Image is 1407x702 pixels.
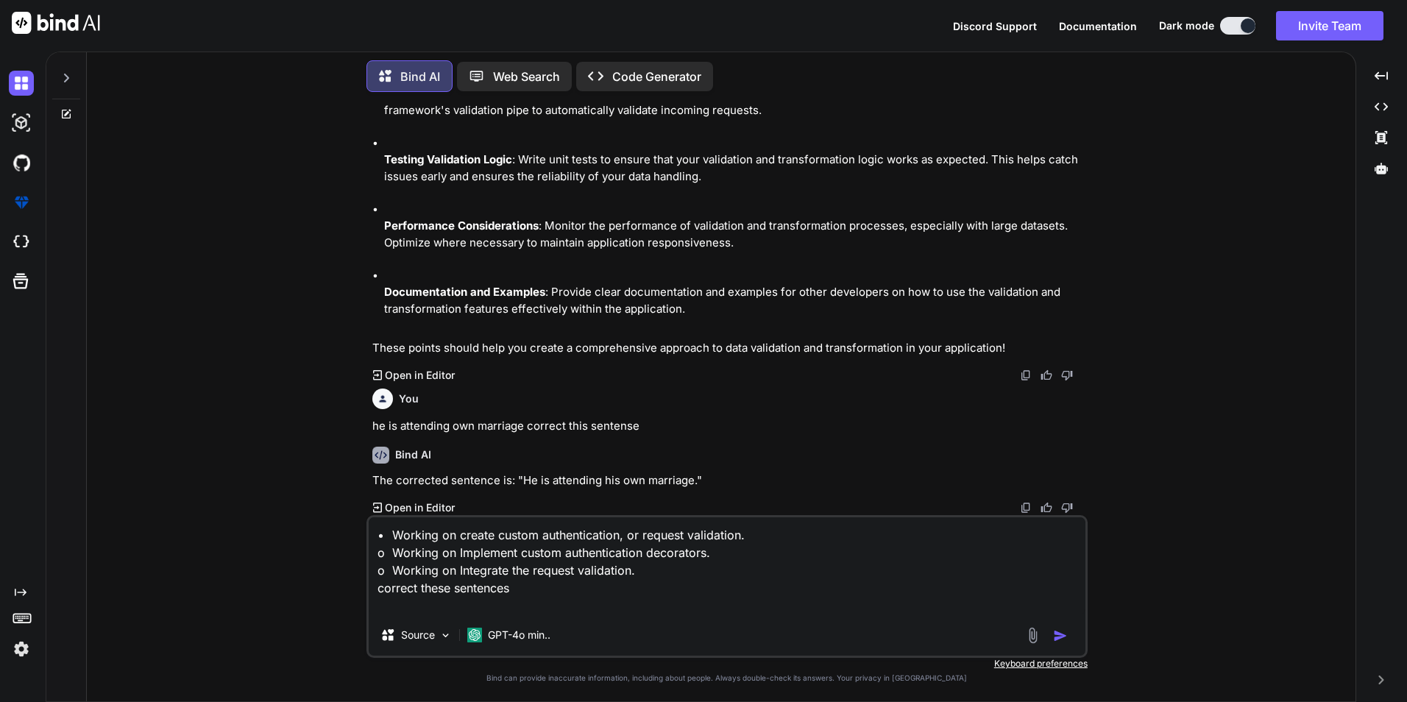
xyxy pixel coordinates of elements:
[384,152,1085,185] p: : Write unit tests to ensure that your validation and transformation logic works as expected. Thi...
[953,18,1037,34] button: Discord Support
[9,190,34,215] img: premium
[612,68,701,85] p: Code Generator
[399,391,419,406] h6: You
[1159,18,1214,33] span: Dark mode
[9,637,34,662] img: settings
[400,68,440,85] p: Bind AI
[467,628,482,642] img: GPT-4o mini
[1059,18,1137,34] button: Documentation
[385,500,455,515] p: Open in Editor
[384,152,512,166] strong: Testing Validation Logic
[366,673,1088,684] p: Bind can provide inaccurate information, including about people. Always double-check its answers....
[372,418,1085,435] p: he is attending own marriage correct this sentense
[384,284,1085,317] p: : Provide clear documentation and examples for other developers on how to use the validation and ...
[9,71,34,96] img: darkChat
[1024,627,1041,644] img: attachment
[439,629,452,642] img: Pick Models
[1020,369,1032,381] img: copy
[395,447,431,462] h6: Bind AI
[488,628,550,642] p: GPT-4o min..
[1020,502,1032,514] img: copy
[372,472,1085,489] p: The corrected sentence is: "He is attending his own marriage."
[12,12,100,34] img: Bind AI
[401,628,435,642] p: Source
[384,219,539,233] strong: Performance Considerations
[385,368,455,383] p: Open in Editor
[1061,502,1073,514] img: dislike
[1041,502,1052,514] img: like
[384,218,1085,251] p: : Monitor the performance of validation and transformation processes, especially with large datas...
[1053,628,1068,643] img: icon
[493,68,560,85] p: Web Search
[1061,369,1073,381] img: dislike
[9,150,34,175] img: githubDark
[953,20,1037,32] span: Discord Support
[1059,20,1137,32] span: Documentation
[1276,11,1383,40] button: Invite Team
[366,658,1088,670] p: Keyboard preferences
[369,517,1085,614] textarea: • Working on create custom authentication, or request validation. o Working on Implement custom a...
[372,340,1085,357] p: These points should help you create a comprehensive approach to data validation and transformatio...
[384,285,545,299] strong: Documentation and Examples
[9,230,34,255] img: cloudideIcon
[1041,369,1052,381] img: like
[9,110,34,135] img: darkAi-studio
